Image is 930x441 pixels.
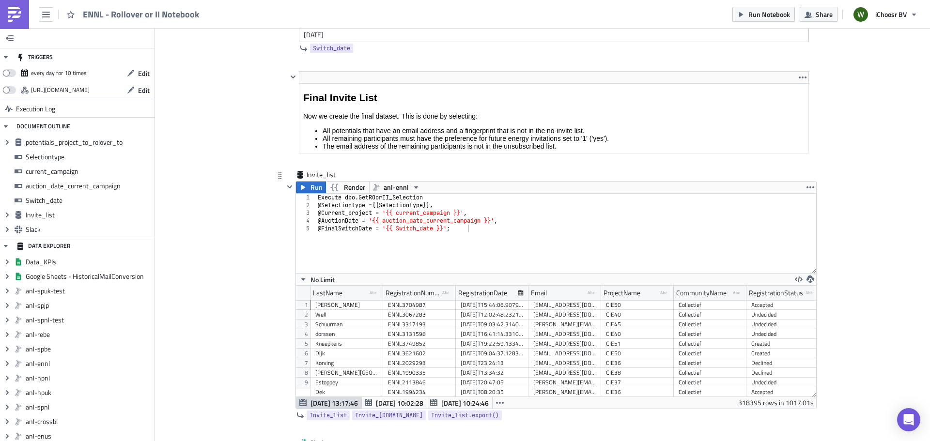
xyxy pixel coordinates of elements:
div: Undecided [751,378,814,387]
li: The project name is not null [23,15,505,22]
span: anl-rebe [26,330,152,339]
div: ENNL1990335 [388,368,451,378]
div: [DATE]T12:02:48.232155 [461,310,524,319]
div: CIE36 [606,387,669,397]
span: Edit [138,85,150,95]
div: [DATE]T19:22:59.133488 [461,339,524,349]
div: CIE45 [606,319,669,329]
p: Below you can find the possible Projects to which you want to rollover [4,4,505,12]
div: [PERSON_NAME][EMAIL_ADDRESS][DOMAIN_NAME] [533,319,596,329]
div: Korving [315,358,378,368]
div: Collectief [679,329,742,339]
button: Run [296,182,326,193]
div: Open Intercom Messenger [897,408,920,431]
p: (ENNL) [4,4,485,12]
span: Run [310,182,323,193]
div: [EMAIL_ADDRESS][DOMAIN_NAME] [533,349,596,358]
div: 4 [296,217,316,225]
div: CIE36 [606,358,669,368]
span: [DATE] 10:24:46 [441,398,489,408]
span: potentials_project_to_rolover_to [26,138,152,147]
a: Switch_date [310,44,353,53]
div: Collectief [679,319,742,329]
button: [DATE] 10:24:46 [427,397,493,409]
div: TRIGGERS [16,48,53,66]
div: [PERSON_NAME][EMAIL_ADDRESS][DOMAIN_NAME] [533,378,596,387]
p: We also want to exclude participants in projects later than the project for which the rollover li... [4,4,505,12]
span: Invite_list [307,170,345,180]
span: anl-spbe [26,345,152,353]
button: No Limit [296,274,338,285]
p: General on rollover selections: [URL][DOMAIN_NAME] [23,36,486,44]
p: This notebook is meant to produce a list of registration id's to use in a rollover or II email. [23,7,486,15]
li: Future invite preference must be opt-in [23,46,505,53]
div: Undecided [751,329,814,339]
span: Data_KPIs [26,258,152,266]
button: Edit [122,83,155,98]
button: [DATE] 10:02:28 [361,397,427,409]
div: CIE51 [606,339,669,349]
a: Invite_list [307,411,350,420]
body: Rich Text Area. Press ALT-0 for help. [4,7,505,79]
div: [DATE]T16:41:14.331003 [461,329,524,339]
div: [DATE]T20:47:05 [461,378,524,387]
p: Update query results by pressing the blue play button. Double check all results, sometimes you wi... [4,61,505,69]
span: Invite_[DOMAIN_NAME] [355,411,423,420]
div: [DATE]T09:04:37.128397 [461,349,524,358]
div: ENNL3749852 [388,339,451,349]
body: Rich Text Area. Press ALT-0 for help. [4,4,505,33]
div: [EMAIL_ADDRESS][DOMAIN_NAME] [533,310,596,319]
div: Collectief [679,378,742,387]
div: 1 [296,194,316,201]
div: Declined [751,368,814,378]
div: ENNL3621602 [388,349,451,358]
span: iChoosr BV [875,9,907,19]
div: ENNL2029293 [388,358,451,368]
div: Collectief [679,339,742,349]
span: anl-ennl [26,359,152,368]
div: DOCUMENT OUTLINE [16,118,70,135]
div: Dijk [315,349,378,358]
span: [DATE] 13:17:46 [310,398,358,408]
div: dorssen [315,329,378,339]
span: Run Notebook [748,9,790,19]
div: Accepted [751,300,814,310]
div: Created [751,349,814,358]
div: ENNL3131598 [388,329,451,339]
span: Share [816,9,833,19]
button: Hide content [284,181,295,193]
strong: Potentials Criteria [4,8,91,19]
div: [PERSON_NAME][GEOGRAPHIC_DATA] [315,368,378,378]
strong: Selection Type: [4,4,53,12]
span: Edit [138,68,150,78]
span: [DATE] 10:02:28 [376,398,423,408]
span: Google Sheets - HistoricalMailConversion [26,272,152,281]
a: Invite_list.export() [428,411,502,420]
div: 318395 rows in 1017.01s [738,397,814,409]
button: Edit [122,66,155,81]
div: 2 [296,201,316,209]
div: CIE40 [606,310,669,319]
button: Share [800,7,837,22]
p: We want to exclude participants in the current campaign though, you can specify this in the param... [4,4,505,12]
div: Undecided [751,310,814,319]
span: Switch_date [313,44,350,53]
p: In this message, you will find a {{ Selectiontype }} export. [4,46,485,54]
span: auction_date_current_campaign [26,182,152,190]
span: current_campaign [26,167,152,176]
span: Invite_list [26,211,152,219]
p: A whole campaign: CIE50 [4,25,505,33]
div: 3 [296,209,316,217]
div: [EMAIL_ADDRESS][DOMAIN_NAME] [533,358,596,368]
div: Collectief [679,387,742,397]
span: Invite_list.export() [431,411,499,420]
span: No Limit [310,274,335,285]
span: anl-hpuk [26,388,152,397]
li: Email must be available [23,38,505,46]
div: https://pushmetrics.io/api/v1/report/8ArX4aArN5/webhook?token=7a1dd5ce562d4cafbdc41a2df7614ff3 [31,83,90,97]
button: iChoosr BV [848,4,923,25]
div: CommunityName [676,286,727,300]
